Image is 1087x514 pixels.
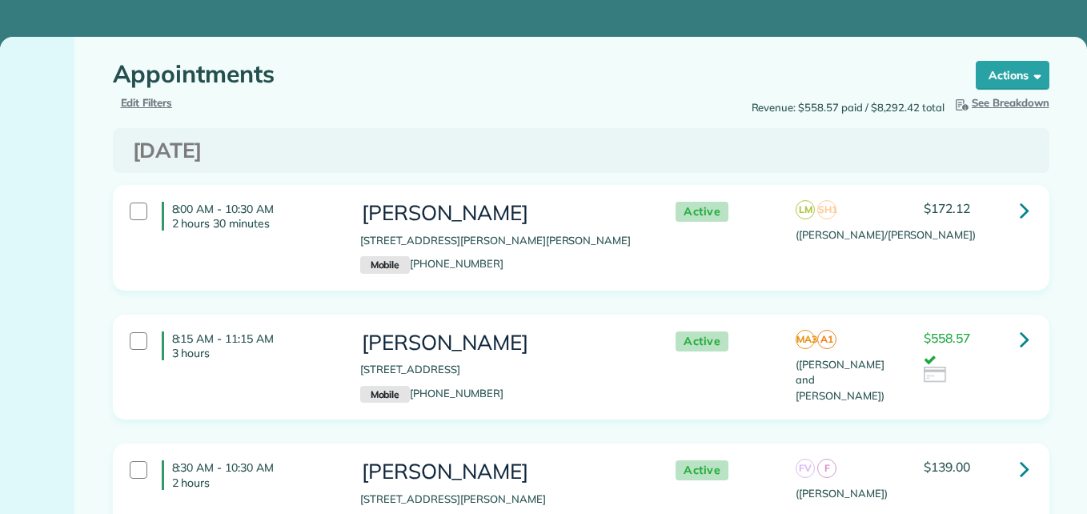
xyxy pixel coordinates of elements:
a: Mobile[PHONE_NUMBER] [360,387,503,400]
span: $139.00 [924,459,970,475]
span: LM [796,200,815,219]
a: Edit Filters [121,96,173,109]
h4: 8:15 AM - 11:15 AM [162,331,336,360]
p: [STREET_ADDRESS] [360,362,644,378]
h3: [DATE] [133,139,1029,163]
span: Active [676,331,728,351]
span: ([PERSON_NAME] and [PERSON_NAME]) [796,358,884,402]
small: Mobile [360,256,410,274]
span: $558.57 [924,330,970,346]
span: Revenue: $558.57 paid / $8,292.42 total [752,100,945,116]
p: [STREET_ADDRESS][PERSON_NAME] [360,492,644,508]
h4: 8:00 AM - 10:30 AM [162,202,336,231]
h3: [PERSON_NAME] [360,460,644,484]
span: ([PERSON_NAME]/[PERSON_NAME]) [796,228,976,241]
span: $172.12 [924,200,970,216]
p: [STREET_ADDRESS][PERSON_NAME][PERSON_NAME] [360,233,644,249]
span: FV [796,459,815,478]
h4: 8:30 AM - 10:30 AM [162,460,336,489]
h3: [PERSON_NAME] [360,331,644,355]
small: Mobile [360,386,410,404]
span: Active [676,202,728,222]
h3: [PERSON_NAME] [360,202,644,225]
span: A1 [817,330,836,349]
p: 2 hours [172,476,336,490]
span: MA3 [796,330,815,349]
span: ([PERSON_NAME]) [796,487,887,500]
button: Actions [976,61,1049,90]
span: SH1 [817,200,836,219]
a: Mobile[PHONE_NUMBER] [360,257,503,270]
span: F [817,459,836,478]
button: See Breakdown [953,95,1049,111]
p: 3 hours [172,346,336,360]
h1: Appointments [113,61,945,87]
span: Active [676,460,728,480]
img: icon_credit_card_neutral-3d9a980bd25ce6dbb0f2033d7200983694762465c175678fcbc2d8f4bc43548e.png [924,367,948,384]
p: 2 hours 30 minutes [172,216,336,231]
